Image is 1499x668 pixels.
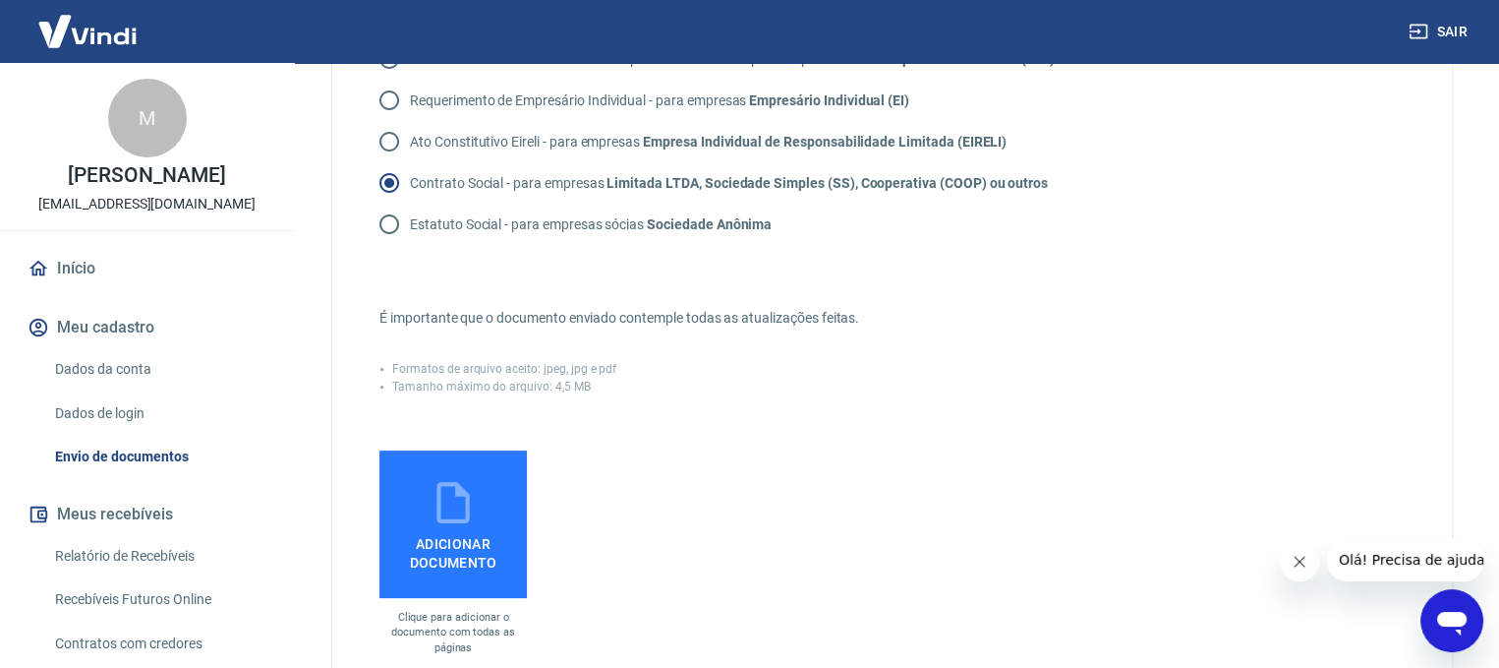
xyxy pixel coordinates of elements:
strong: Sociedade Anônima [647,216,772,232]
img: Vindi [24,1,151,61]
button: Sair [1405,14,1475,50]
p: É importante que o documento enviado contemple todas as atualizações feitas. [379,308,1161,329]
a: Relatório de Recebíveis [47,536,270,577]
p: Tamanho máximo do arquivo: 4,5 MB [392,378,591,395]
p: Requerimento de Empresário Individual - para empresas [410,91,909,111]
a: Contratos com credores [47,624,270,664]
a: Dados da conta [47,349,270,390]
span: Adicionar documento [387,527,519,572]
button: Meus recebíveis [24,493,270,536]
strong: Empresa Individual de Responsabilidade Limitada (EIRELI) [643,134,1007,150]
iframe: Fechar mensagem [1280,542,1319,581]
p: Ato Constitutivo Eireli - para empresas [410,132,1007,152]
p: Estatuto Social - para empresas sócias [410,214,772,235]
a: Envio de documentos [47,437,270,477]
p: Contrato Social - para empresas [410,173,1048,194]
a: Recebíveis Futuros Online [47,579,270,620]
span: Olá! Precisa de ajuda? [12,14,165,30]
iframe: Botão para abrir a janela de mensagens [1420,589,1483,652]
strong: Limitada LTDA, Sociedade Simples (SS), Cooperativa (COOP) ou outros [606,175,1048,191]
button: Meu cadastro [24,306,270,349]
strong: Micro Empresário Individual (MEI) [844,51,1054,67]
div: M [108,79,187,157]
label: Adicionar documento [379,451,527,598]
strong: Empresário Individual (EI) [749,92,909,108]
p: Formatos de arquivo aceito: jpeg, jpg e pdf [392,360,616,378]
a: Início [24,247,270,290]
iframe: Mensagem da empresa [1327,538,1483,581]
a: Dados de login [47,394,270,434]
p: Clique para adicionar o documento com todas as páginas [379,610,527,655]
p: [PERSON_NAME] [68,165,225,186]
p: [EMAIL_ADDRESS][DOMAIN_NAME] [38,194,256,214]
